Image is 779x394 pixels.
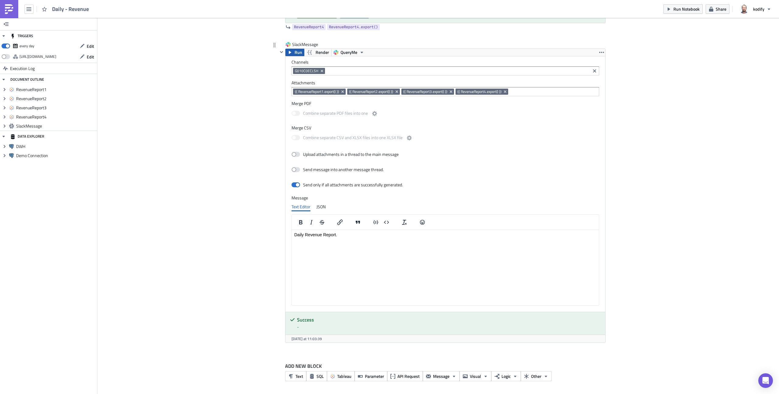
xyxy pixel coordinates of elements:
[433,373,449,379] span: Message
[503,89,508,95] button: Remove Tag
[295,69,318,73] span: G010C0ECLSH
[716,6,726,12] span: Share
[449,89,454,95] button: Remove Tag
[2,2,317,7] p: Revenue daily report
[285,362,606,370] label: ADD NEW BLOCK
[457,89,501,94] span: {{ RevenueReport4.export() }}
[317,218,327,227] button: Strikethrough
[531,373,541,379] span: Other
[306,371,327,381] button: SQL
[423,371,460,381] button: Message
[753,6,764,12] span: kodify
[292,230,599,305] iframe: Rich Text Area
[673,6,700,12] span: Run Notebook
[331,49,366,56] button: QueryMe
[758,373,773,388] div: Open Intercom Messenger
[739,4,749,14] img: Avatar
[87,43,94,49] span: Edit
[329,24,378,30] span: RevenueReport4.export()
[663,4,703,14] button: Run Notebook
[19,41,34,51] div: every day
[406,134,413,142] button: Combine separate CSV and XLSX files into one XLSX file
[285,371,306,381] button: Text
[397,373,420,379] span: API Request
[77,52,97,62] button: Edit
[335,218,345,227] button: Insert/edit link
[459,371,491,381] button: Visual
[292,195,599,201] label: Message
[320,68,325,74] button: Remove Tag
[306,218,316,227] button: Italic
[4,4,14,14] img: PushMetrics
[292,167,384,172] label: Send message into another message thread.
[327,24,380,30] a: RevenueReport4.export()
[285,49,304,56] button: Run
[349,89,393,94] span: {{ RevenueReport2.export() }}
[521,371,552,381] button: Other
[295,49,302,56] span: Run
[353,218,363,227] button: Blockquote
[316,49,329,56] span: Render
[19,52,56,61] div: https://pushmetrics.io/api/v1/report/akLK7VOL8B/webhook?token=2c89cd8b996f41dd9e3ed865bf74c885
[387,371,423,381] button: API Request
[337,373,351,379] span: Tableau
[292,101,599,106] label: Merge PDF
[381,218,392,227] button: Insert code block
[340,89,346,95] button: Remove Tag
[706,4,729,14] button: Share
[470,373,481,379] span: Visual
[292,202,310,211] div: Text Editor
[16,144,96,149] span: DWH
[10,131,44,142] div: DATA EXPLORER
[10,30,33,41] div: TRIGGERS
[355,371,387,381] button: Parameter
[341,49,357,56] span: QueryMe
[292,110,378,118] label: Combine separate PDF files into one
[10,63,35,74] span: Execution Log
[394,89,400,95] button: Remove Tag
[16,87,96,92] span: RevenueReport1
[292,152,399,157] label: Upload attachments in a thread to the main message
[87,54,94,60] span: Edit
[295,218,306,227] button: Bold
[403,89,447,94] span: {{ RevenueReport3.export() }}
[292,336,322,342] span: [DATE] at 11:03:39
[399,218,410,227] button: Clear formatting
[10,74,44,85] div: DOCUMENT OUTLINE
[16,153,96,158] span: Demo Connection
[77,41,97,51] button: Edit
[292,134,413,142] label: Combine separate CSV and XLSX files into one XLSX file
[16,114,96,120] span: RevenueReport4
[327,371,355,381] button: Tableau
[292,80,599,86] label: Attachments
[294,24,324,30] span: RevenueReport4
[278,48,285,56] button: Hide content
[591,67,598,75] button: Clear selected items
[303,182,403,188] div: Send only if all attachments are successfully generated.
[371,110,378,117] button: Combine separate PDF files into one
[297,317,601,322] h5: Success
[292,59,599,65] label: Channels
[295,373,303,379] span: Text
[297,324,601,330] div: -
[417,218,428,227] button: Emojis
[295,89,339,94] span: {{ RevenueReport1.export() }}
[365,373,384,379] span: Parameter
[316,202,326,211] div: JSON
[491,371,521,381] button: Logic
[2,2,317,7] body: Rich Text Area. Press ALT-0 for help.
[52,5,89,12] span: Daily - Revenue
[292,24,326,30] a: RevenueReport4
[16,96,96,101] span: RevenueReport2
[16,123,96,129] span: SlackMessage
[292,41,319,47] span: SlackMessage
[16,105,96,111] span: RevenueReport3
[292,125,599,131] label: Merge CSV
[501,373,511,379] span: Logic
[736,2,774,16] button: kodify
[304,49,332,56] button: Render
[316,373,324,379] span: SQL
[371,218,381,227] button: Insert code line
